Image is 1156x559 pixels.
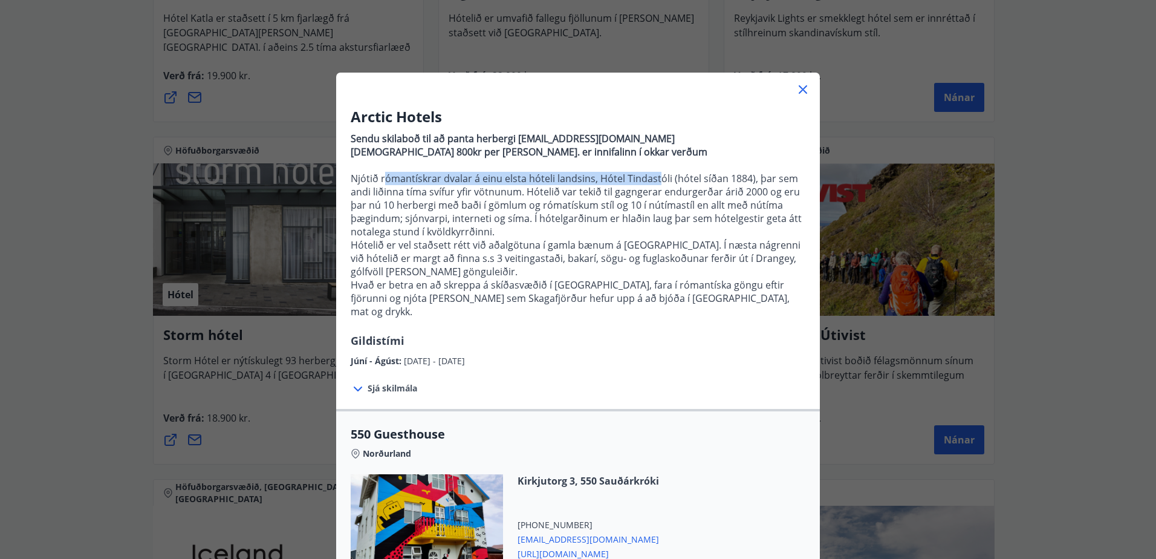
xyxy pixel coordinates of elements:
span: Sjá skilmála [368,382,417,394]
span: Gildistími [351,333,404,348]
p: Njótið rómantískrar dvalar á einu elsta hóteli landsins, Hótel Tindastóli (hótel síðan 1884), þar... [351,172,805,238]
span: 550 Guesthouse [351,426,805,443]
span: Kirkjutorg 3, 550 Sauðárkróki [518,474,659,488]
span: [PHONE_NUMBER] [518,519,659,531]
span: [EMAIL_ADDRESS][DOMAIN_NAME] [518,531,659,546]
h3: Arctic Hotels [351,106,805,127]
span: Norðurland [363,448,411,460]
strong: [DEMOGRAPHIC_DATA] 800kr per [PERSON_NAME]. er innifalinn í okkar verðum [351,145,707,159]
span: [DATE] - [DATE] [404,355,465,367]
p: Hvað er betra en að skreppa á skíðasvæðið í [GEOGRAPHIC_DATA], fara í rómantíska göngu eftir fjör... [351,278,805,318]
span: Júní - Ágúst : [351,355,404,367]
strong: Sendu skilaboð til að panta herbergi [EMAIL_ADDRESS][DOMAIN_NAME] [351,132,675,145]
p: Hótelið er vel staðsett rétt við aðalgötuna í gamla bænum á [GEOGRAPHIC_DATA]. Í næsta nágrenni v... [351,238,805,278]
